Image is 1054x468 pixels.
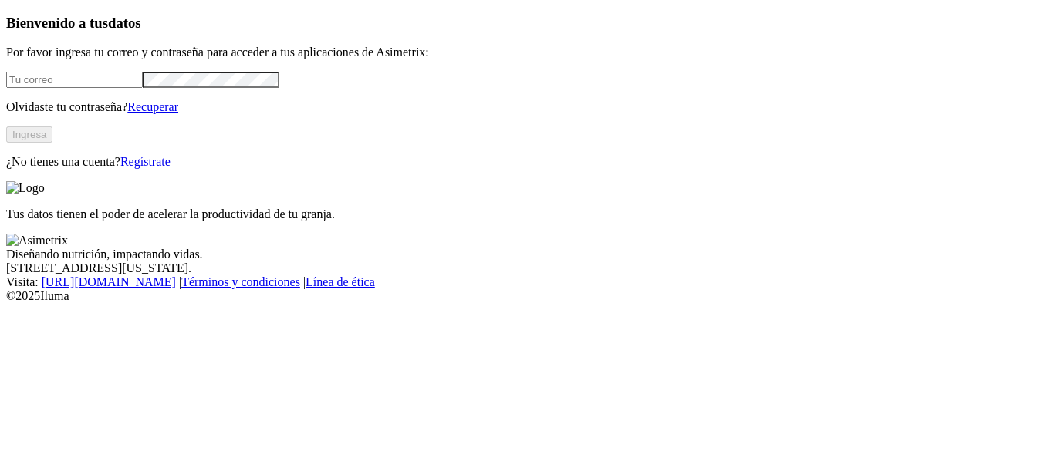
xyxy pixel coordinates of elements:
div: Visita : | | [6,275,1048,289]
p: Por favor ingresa tu correo y contraseña para acceder a tus aplicaciones de Asimetrix: [6,45,1048,59]
a: Recuperar [127,100,178,113]
div: Diseñando nutrición, impactando vidas. [6,247,1048,261]
a: [URL][DOMAIN_NAME] [42,275,176,288]
img: Asimetrix [6,234,68,247]
button: Ingresa [6,126,52,143]
span: datos [108,15,141,31]
img: Logo [6,181,45,195]
p: Tus datos tienen el poder de acelerar la productividad de tu granja. [6,207,1048,221]
p: ¿No tienes una cuenta? [6,155,1048,169]
a: Línea de ética [306,275,375,288]
p: Olvidaste tu contraseña? [6,100,1048,114]
input: Tu correo [6,72,143,88]
a: Términos y condiciones [181,275,300,288]
h3: Bienvenido a tus [6,15,1048,32]
div: © 2025 Iluma [6,289,1048,303]
div: [STREET_ADDRESS][US_STATE]. [6,261,1048,275]
a: Regístrate [120,155,171,168]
